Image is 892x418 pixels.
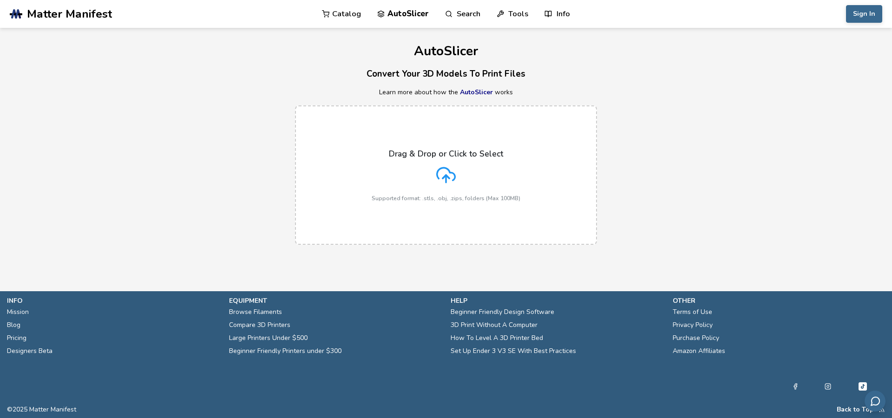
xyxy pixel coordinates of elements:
a: Beginner Friendly Printers under $300 [229,345,341,358]
button: Send feedback via email [865,391,885,411]
a: Browse Filaments [229,306,282,319]
p: info [7,296,220,306]
a: How To Level A 3D Printer Bed [451,332,543,345]
a: Beginner Friendly Design Software [451,306,554,319]
a: 3D Print Without A Computer [451,319,538,332]
a: Instagram [825,381,831,392]
button: Back to Top [837,406,874,413]
button: Sign In [846,5,882,23]
p: Supported format: .stls, .obj, .zips, folders (Max 100MB) [372,195,520,202]
a: Pricing [7,332,26,345]
a: Privacy Policy [673,319,713,332]
a: RSS Feed [879,406,885,413]
p: other [673,296,885,306]
span: Matter Manifest [27,7,112,20]
a: Compare 3D Printers [229,319,290,332]
a: Terms of Use [673,306,712,319]
a: Set Up Ender 3 V3 SE With Best Practices [451,345,576,358]
a: Large Printers Under $500 [229,332,308,345]
a: Purchase Policy [673,332,719,345]
a: Tiktok [857,381,868,392]
p: help [451,296,663,306]
a: Amazon Affiliates [673,345,725,358]
p: equipment [229,296,442,306]
a: Designers Beta [7,345,52,358]
a: Mission [7,306,29,319]
a: Facebook [792,381,799,392]
span: © 2025 Matter Manifest [7,406,76,413]
p: Drag & Drop or Click to Select [389,149,503,158]
a: AutoSlicer [460,88,493,97]
a: Blog [7,319,20,332]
